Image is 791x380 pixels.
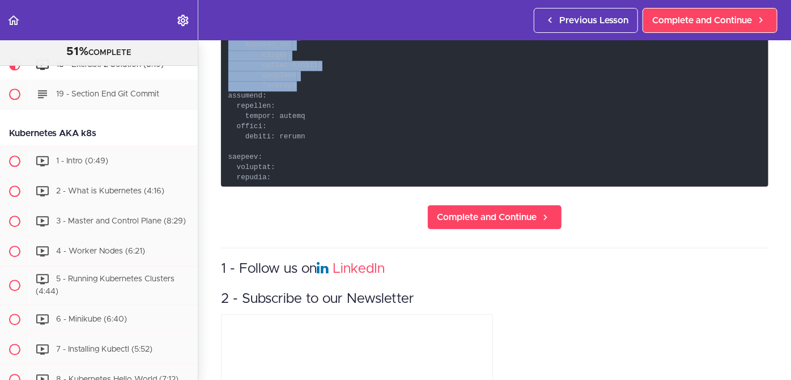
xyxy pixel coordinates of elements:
[437,210,537,224] span: Complete and Continue
[652,14,752,27] span: Complete and Continue
[14,45,184,60] div: COMPLETE
[534,8,638,33] a: Previous Lesson
[56,217,186,225] span: 3 - Master and Control Plane (8:29)
[56,157,108,164] span: 1 - Intro (0:49)
[643,8,777,33] a: Complete and Continue
[56,187,164,195] span: 2 - What is Kubernetes (4:16)
[559,14,628,27] span: Previous Lesson
[56,345,152,353] span: 7 - Installing Kubectl (5:52)
[427,205,562,230] a: Complete and Continue
[7,14,20,27] svg: Back to course curriculum
[66,46,88,57] span: 51%
[56,90,159,98] span: 19 - Section End Git Commit
[56,315,127,323] span: 6 - Minikube (6:40)
[176,14,190,27] svg: Settings Menu
[36,275,175,295] span: 5 - Running Kubernetes Clusters (4:44)
[333,262,385,276] a: LinkedIn
[221,290,768,309] h3: 2 - Subscribe to our Newsletter
[221,260,768,278] h3: 1 - Follow us on
[56,247,145,255] span: 4 - Worker Nodes (6:21)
